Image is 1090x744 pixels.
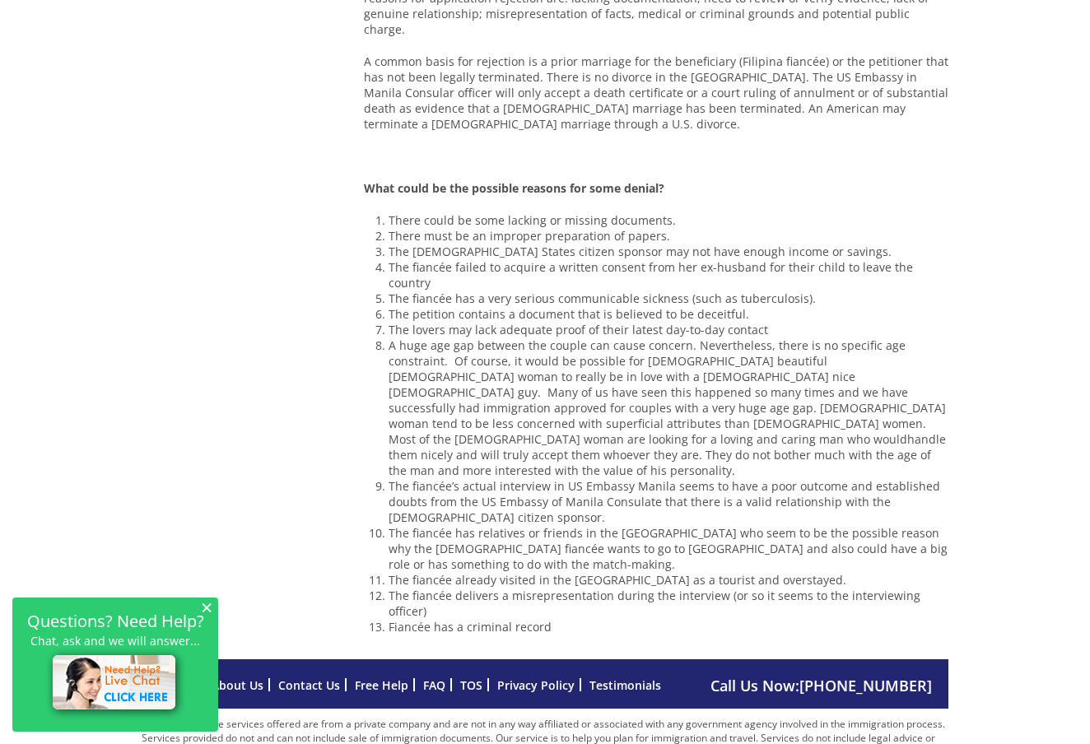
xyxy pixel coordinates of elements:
a: [PHONE_NUMBER] [799,676,932,695]
li: The petition contains a document that is believed to be deceitful. [389,306,948,322]
a: FAQ [423,677,445,693]
li: The fiancée already visited in the [GEOGRAPHIC_DATA] as a tourist and overstayed. [389,572,948,588]
span: Call Us Now: [710,676,932,695]
a: Contact Us [278,677,340,693]
li: There must be an improper preparation of papers. [389,228,948,244]
li: The fiancée’s actual interview in US Embassy Manila seems to have a poor outcome and established ... [389,478,948,525]
p: Chat, ask and we will answer... [21,634,210,648]
a: Testimonials [589,677,661,693]
li: The lovers may lack adequate proof of their latest day-to-day contact [389,322,948,337]
p: A common basis for rejection is a prior marriage for the beneficiary (Filipina fiancée) or the pe... [364,53,948,132]
li: The fiancée has relatives or friends in the [GEOGRAPHIC_DATA] who seem to be the possible reason ... [389,525,948,572]
li: The fiancée failed to acquire a written consent from her ex-husband for their child to leave the ... [389,259,948,291]
span: × [201,600,212,614]
li: The fiancée delivers a misrepresentation during the interview (or so it seems to the interviewing... [389,588,948,619]
a: TOS [460,677,482,693]
h2: Questions? Need Help? [21,614,210,628]
img: live-chat-icon.png [45,648,186,720]
li: A huge age gap between the couple can cause concern. Nevertheless, there is no specific age const... [389,337,948,478]
strong: What could be the possible reasons for some denial? [364,180,664,196]
li: The fiancée has a very serious communicable sickness (such as tuberculosis). [389,291,948,306]
a: About Us [212,677,263,693]
li: Fiancée has a criminal record [389,619,948,635]
li: There could be some lacking or missing documents. [389,212,948,228]
li: The [DEMOGRAPHIC_DATA] States citizen sponsor may not have enough income or savings. [389,244,948,259]
a: Privacy Policy [497,677,575,693]
a: Free Help [355,677,408,693]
